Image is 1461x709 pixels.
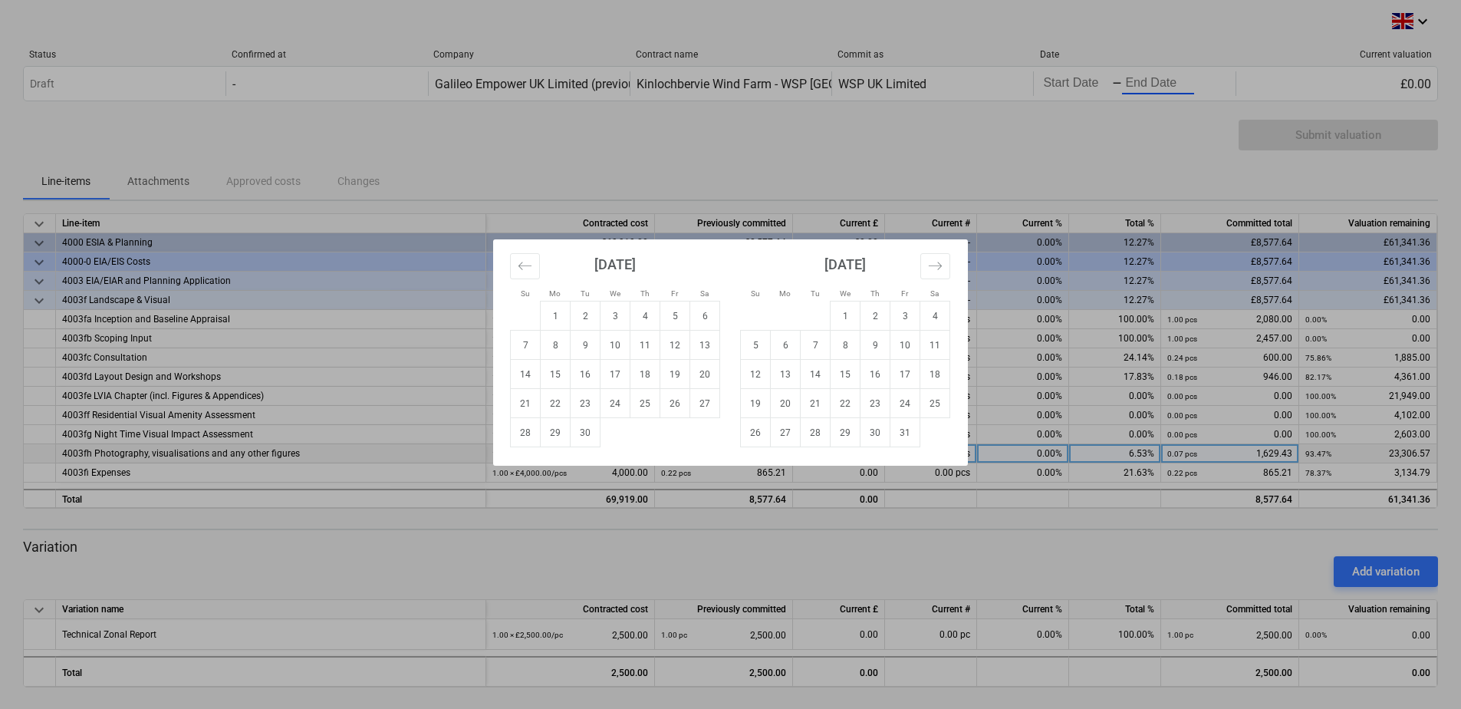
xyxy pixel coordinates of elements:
[801,331,831,360] td: Choose Tuesday, October 7, 2025 as your check-out date. It's available.
[771,331,801,360] td: Choose Monday, October 6, 2025 as your check-out date. It's available.
[890,360,920,389] td: Choose Friday, October 17, 2025 as your check-out date. It's available.
[771,389,801,418] td: Choose Monday, October 20, 2025 as your check-out date. It's available.
[840,289,851,298] small: We
[690,302,720,331] td: Choose Saturday, September 6, 2025 as your check-out date. It's available.
[660,331,690,360] td: Choose Friday, September 12, 2025 as your check-out date. It's available.
[801,418,831,447] td: Choose Tuesday, October 28, 2025 as your check-out date. It's available.
[751,289,760,298] small: Su
[571,389,601,418] td: Choose Tuesday, September 23, 2025 as your check-out date. It's available.
[541,389,571,418] td: Choose Monday, September 22, 2025 as your check-out date. It's available.
[630,302,660,331] td: Choose Thursday, September 4, 2025 as your check-out date. It's available.
[601,302,630,331] td: Choose Wednesday, September 3, 2025 as your check-out date. It's available.
[640,289,650,298] small: Th
[511,418,541,447] td: Choose Sunday, September 28, 2025 as your check-out date. It's available.
[541,418,571,447] td: Choose Monday, September 29, 2025 as your check-out date. It's available.
[870,289,880,298] small: Th
[741,331,771,360] td: Choose Sunday, October 5, 2025 as your check-out date. It's available.
[571,331,601,360] td: Choose Tuesday, September 9, 2025 as your check-out date. It's available.
[930,289,939,298] small: Sa
[511,389,541,418] td: Choose Sunday, September 21, 2025 as your check-out date. It's available.
[601,331,630,360] td: Choose Wednesday, September 10, 2025 as your check-out date. It's available.
[920,302,950,331] td: Choose Saturday, October 4, 2025 as your check-out date. It's available.
[601,360,630,389] td: Choose Wednesday, September 17, 2025 as your check-out date. It's available.
[571,360,601,389] td: Choose Tuesday, September 16, 2025 as your check-out date. It's available.
[541,331,571,360] td: Choose Monday, September 8, 2025 as your check-out date. It's available.
[610,289,620,298] small: We
[630,389,660,418] td: Choose Thursday, September 25, 2025 as your check-out date. It's available.
[549,289,561,298] small: Mo
[541,302,571,331] td: Choose Monday, September 1, 2025 as your check-out date. It's available.
[801,360,831,389] td: Choose Tuesday, October 14, 2025 as your check-out date. It's available.
[581,289,590,298] small: Tu
[741,360,771,389] td: Choose Sunday, October 12, 2025 as your check-out date. It's available.
[690,360,720,389] td: Choose Saturday, September 20, 2025 as your check-out date. It's available.
[771,360,801,389] td: Choose Monday, October 13, 2025 as your check-out date. It's available.
[920,360,950,389] td: Choose Saturday, October 18, 2025 as your check-out date. It's available.
[741,418,771,447] td: Choose Sunday, October 26, 2025 as your check-out date. It's available.
[811,289,820,298] small: Tu
[690,331,720,360] td: Choose Saturday, September 13, 2025 as your check-out date. It's available.
[541,360,571,389] td: Choose Monday, September 15, 2025 as your check-out date. It's available.
[571,418,601,447] td: Choose Tuesday, September 30, 2025 as your check-out date. It's available.
[660,360,690,389] td: Choose Friday, September 19, 2025 as your check-out date. It's available.
[690,389,720,418] td: Choose Saturday, September 27, 2025 as your check-out date. It's available.
[831,389,860,418] td: Choose Wednesday, October 22, 2025 as your check-out date. It's available.
[831,331,860,360] td: Choose Wednesday, October 8, 2025 as your check-out date. It's available.
[860,360,890,389] td: Choose Thursday, October 16, 2025 as your check-out date. It's available.
[630,360,660,389] td: Choose Thursday, September 18, 2025 as your check-out date. It's available.
[700,289,709,298] small: Sa
[594,256,636,272] strong: [DATE]
[860,302,890,331] td: Choose Thursday, October 2, 2025 as your check-out date. It's available.
[571,302,601,331] td: Choose Tuesday, September 2, 2025 as your check-out date. It's available.
[920,331,950,360] td: Choose Saturday, October 11, 2025 as your check-out date. It's available.
[890,302,920,331] td: Choose Friday, October 3, 2025 as your check-out date. It's available.
[511,360,541,389] td: Choose Sunday, September 14, 2025 as your check-out date. It's available.
[920,389,950,418] td: Choose Saturday, October 25, 2025 as your check-out date. It's available.
[860,331,890,360] td: Choose Thursday, October 9, 2025 as your check-out date. It's available.
[824,256,866,272] strong: [DATE]
[601,389,630,418] td: Choose Wednesday, September 24, 2025 as your check-out date. It's available.
[493,239,968,466] div: Calendar
[511,331,541,360] td: Choose Sunday, September 7, 2025 as your check-out date. It's available.
[890,418,920,447] td: Choose Friday, October 31, 2025 as your check-out date. It's available.
[630,331,660,360] td: Choose Thursday, September 11, 2025 as your check-out date. It's available.
[831,418,860,447] td: Choose Wednesday, October 29, 2025 as your check-out date. It's available.
[801,389,831,418] td: Choose Tuesday, October 21, 2025 as your check-out date. It's available.
[771,418,801,447] td: Choose Monday, October 27, 2025 as your check-out date. It's available.
[860,389,890,418] td: Choose Thursday, October 23, 2025 as your check-out date. It's available.
[779,289,791,298] small: Mo
[660,302,690,331] td: Choose Friday, September 5, 2025 as your check-out date. It's available.
[920,253,950,279] button: Move forward to switch to the next month.
[831,302,860,331] td: Choose Wednesday, October 1, 2025 as your check-out date. It's available.
[521,289,530,298] small: Su
[901,289,908,298] small: Fr
[660,389,690,418] td: Choose Friday, September 26, 2025 as your check-out date. It's available.
[741,389,771,418] td: Choose Sunday, October 19, 2025 as your check-out date. It's available.
[890,389,920,418] td: Choose Friday, October 24, 2025 as your check-out date. It's available.
[510,253,540,279] button: Move backward to switch to the previous month.
[890,331,920,360] td: Choose Friday, October 10, 2025 as your check-out date. It's available.
[860,418,890,447] td: Choose Thursday, October 30, 2025 as your check-out date. It's available.
[831,360,860,389] td: Choose Wednesday, October 15, 2025 as your check-out date. It's available.
[671,289,678,298] small: Fr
